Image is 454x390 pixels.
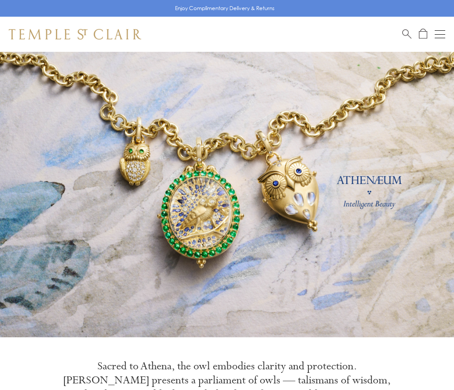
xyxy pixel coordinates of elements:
button: Open navigation [435,29,445,40]
p: Enjoy Complimentary Delivery & Returns [175,4,275,13]
a: Search [402,29,411,40]
a: Open Shopping Bag [419,29,427,40]
img: Temple St. Clair [9,29,141,40]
